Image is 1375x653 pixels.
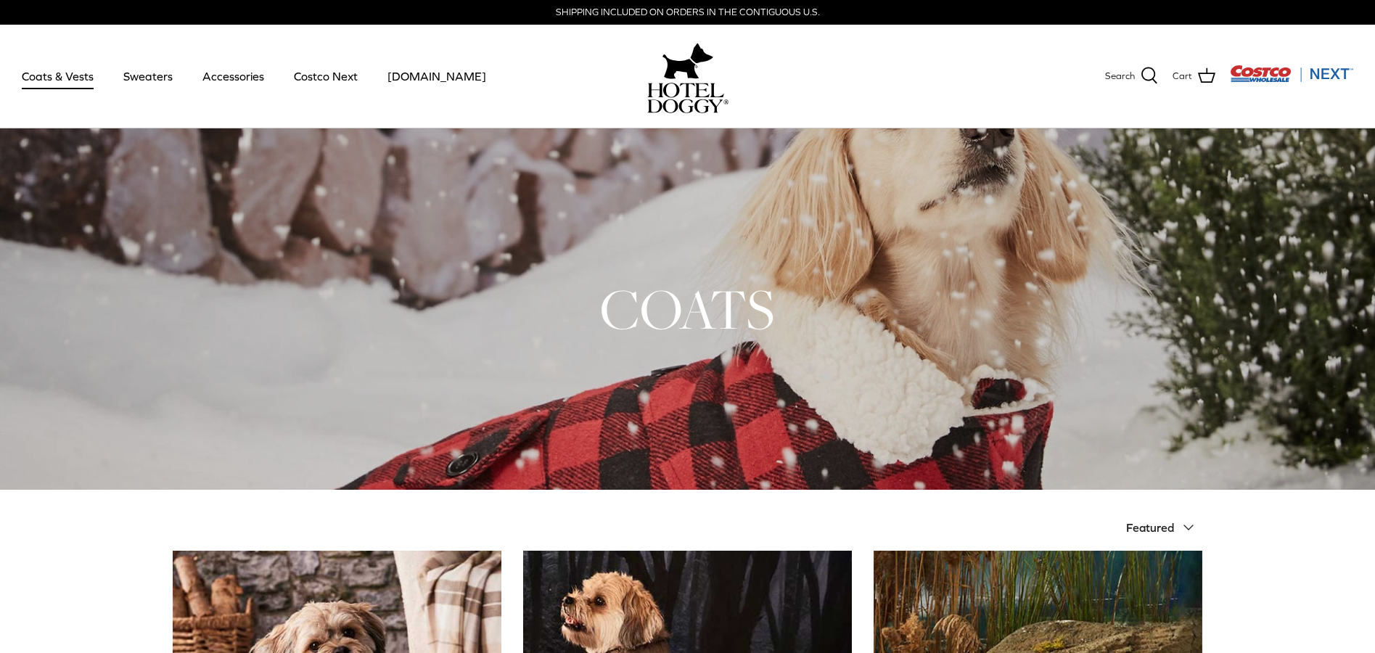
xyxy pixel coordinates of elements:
[1105,69,1135,84] span: Search
[1126,512,1203,543] button: Featured
[173,274,1203,345] h1: COATS
[1105,67,1158,86] a: Search
[110,52,186,101] a: Sweaters
[1173,67,1215,86] a: Cart
[374,52,499,101] a: [DOMAIN_NAME]
[281,52,371,101] a: Costco Next
[189,52,277,101] a: Accessories
[647,39,728,113] a: hoteldoggy.com hoteldoggycom
[662,39,713,83] img: hoteldoggy.com
[1173,69,1192,84] span: Cart
[9,52,107,101] a: Coats & Vests
[647,83,728,113] img: hoteldoggycom
[1126,521,1174,534] span: Featured
[1230,65,1353,83] img: Costco Next
[1230,74,1353,85] a: Visit Costco Next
